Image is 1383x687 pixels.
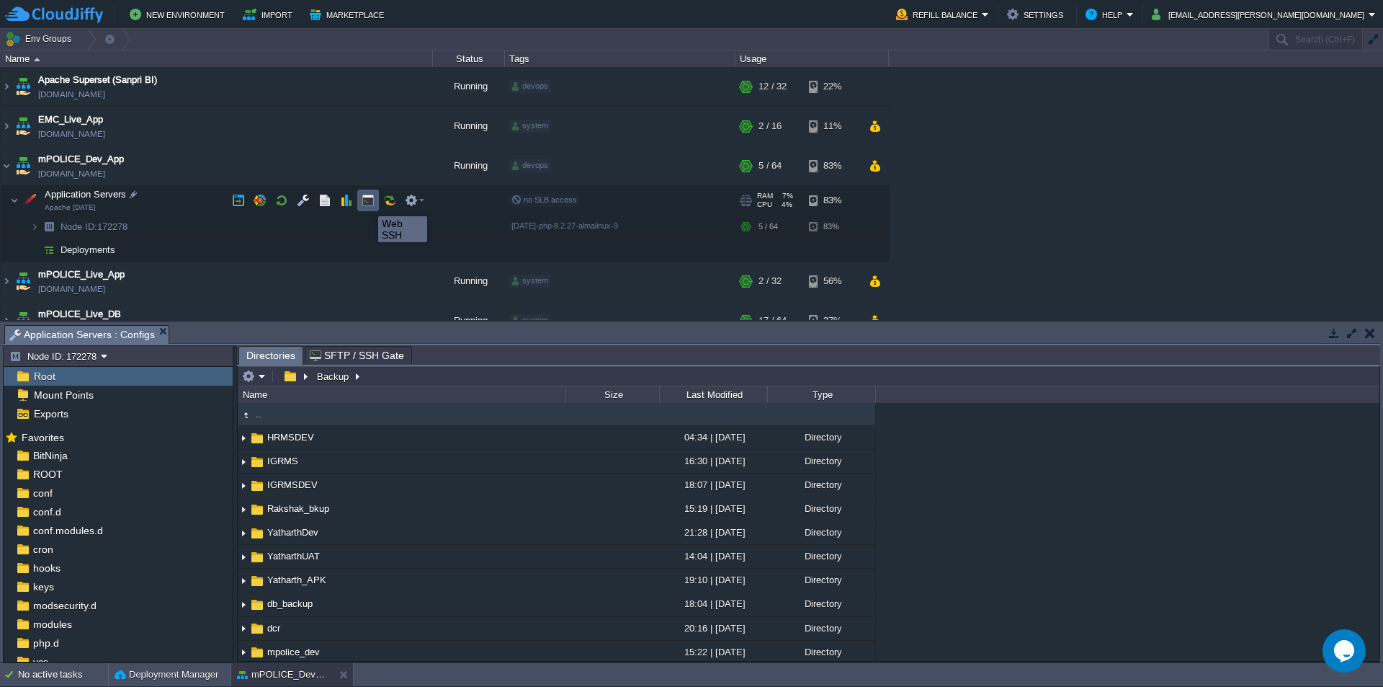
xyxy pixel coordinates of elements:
[9,326,155,344] span: Application Servers : Configs
[767,545,875,567] div: Directory
[809,67,856,106] div: 22%
[779,192,793,200] span: 7%
[5,6,103,24] img: CloudJiffy
[659,497,767,520] div: 15:19 | [DATE]
[59,221,130,233] a: Node ID:172278
[30,505,63,518] span: conf.d
[265,455,300,467] a: IGRMS
[59,221,130,233] span: 172278
[265,526,321,538] a: YatharthDev
[1,301,12,340] img: AMDAwAAAACH5BAEAAAAALAAAAAABAAEAAAICRAEAOw==
[265,622,282,634] span: dcr
[30,487,55,500] a: conf
[249,502,265,518] img: AMDAwAAAACH5BAEAAAAALAAAAAABAAEAAAICRAEAOw==
[30,524,105,537] a: conf.modules.d
[19,431,66,444] span: Favorites
[767,426,875,448] div: Directory
[246,347,295,365] span: Directories
[31,389,96,402] a: Mount Points
[38,282,105,296] a: [DOMAIN_NAME]
[30,599,99,612] span: modsecurity.d
[758,67,787,106] div: 12 / 32
[38,167,105,181] a: [DOMAIN_NAME]
[1,146,12,185] img: AMDAwAAAACH5BAEAAAAALAAAAAABAAEAAAICRAEAOw==
[310,6,388,23] button: Marketplace
[30,216,39,238] img: AMDAwAAAACH5BAEAAAAALAAAAAABAAEAAAICRAEAOw==
[30,618,74,631] a: modules
[38,307,121,322] span: mPOLICE_Live_DB
[661,386,767,403] div: Last Modified
[758,107,782,146] div: 2 / 16
[13,301,33,340] img: AMDAwAAAACH5BAEAAAAALAAAAAABAAEAAAICRAEAOw==
[38,267,125,282] a: mPOLICE_Live_App
[31,407,71,420] a: Exports
[767,474,875,496] div: Directory
[767,521,875,544] div: Directory
[433,301,505,340] div: Running
[659,474,767,496] div: 18:07 | [DATE]
[767,450,875,472] div: Directory
[61,221,97,232] span: Node ID:
[5,29,76,49] button: Env Groups
[31,370,58,383] span: Root
[59,244,117,256] a: Deployments
[767,593,875,615] div: Directory
[310,347,404,364] span: SFTP / SSH Gate
[13,67,33,106] img: AMDAwAAAACH5BAEAAAAALAAAAAABAAEAAAICRAEAOw==
[238,366,1379,386] input: Click to enter the path
[509,120,551,133] div: system
[237,668,328,682] button: mPOLICE_Dev_App
[315,370,352,383] button: Backup
[659,569,767,591] div: 19:10 | [DATE]
[115,668,218,682] button: Deployment Manager
[382,218,424,241] div: Web SSH
[249,549,265,565] img: AMDAwAAAACH5BAEAAAAALAAAAAABAAEAAAICRAEAOw==
[758,301,787,340] div: 17 / 64
[34,58,40,61] img: AMDAwAAAACH5BAEAAAAALAAAAAABAAEAAAICRAEAOw==
[1322,629,1369,673] iframe: chat widget
[19,432,66,443] a: Favorites
[30,655,50,668] a: vcs
[757,200,772,209] span: CPU
[896,6,982,23] button: Refill Balance
[38,112,103,127] a: EMC_Live_App
[9,350,101,363] button: Node ID: 172278
[130,6,229,23] button: New Environment
[1086,6,1127,23] button: Help
[43,189,128,200] a: Application ServersApache [DATE]
[38,73,157,87] a: Apache Superset (Sanpri BI)
[433,146,505,185] div: Running
[265,479,320,491] a: IGRMSDEV
[18,663,108,686] div: No active tasks
[767,497,875,520] div: Directory
[238,427,249,449] img: AMDAwAAAACH5BAEAAAAALAAAAAABAAEAAAICRAEAOw==
[659,521,767,544] div: 21:28 | [DATE]
[758,262,782,301] div: 2 / 32
[238,642,249,664] img: AMDAwAAAACH5BAEAAAAALAAAAAABAAEAAAICRAEAOw==
[30,637,61,650] a: php.d
[238,498,249,520] img: AMDAwAAAACH5BAEAAAAALAAAAAABAAEAAAICRAEAOw==
[238,474,249,497] img: AMDAwAAAACH5BAEAAAAALAAAAAABAAEAAAICRAEAOw==
[38,152,124,167] span: mPOLICE_Dev_App
[659,426,767,448] div: 04:34 | [DATE]
[265,574,328,586] a: Yatharth_APK
[509,80,551,93] div: devops
[30,562,63,575] span: hooks
[433,262,505,301] div: Running
[265,502,331,515] span: Rakshak_bkup
[265,550,322,562] span: YatharthUAT
[30,580,56,593] a: keys
[39,239,59,261] img: AMDAwAAAACH5BAEAAAAALAAAAAABAAEAAAICRAEAOw==
[249,597,265,613] img: AMDAwAAAACH5BAEAAAAALAAAAAABAAEAAAICRAEAOw==
[809,216,856,238] div: 83%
